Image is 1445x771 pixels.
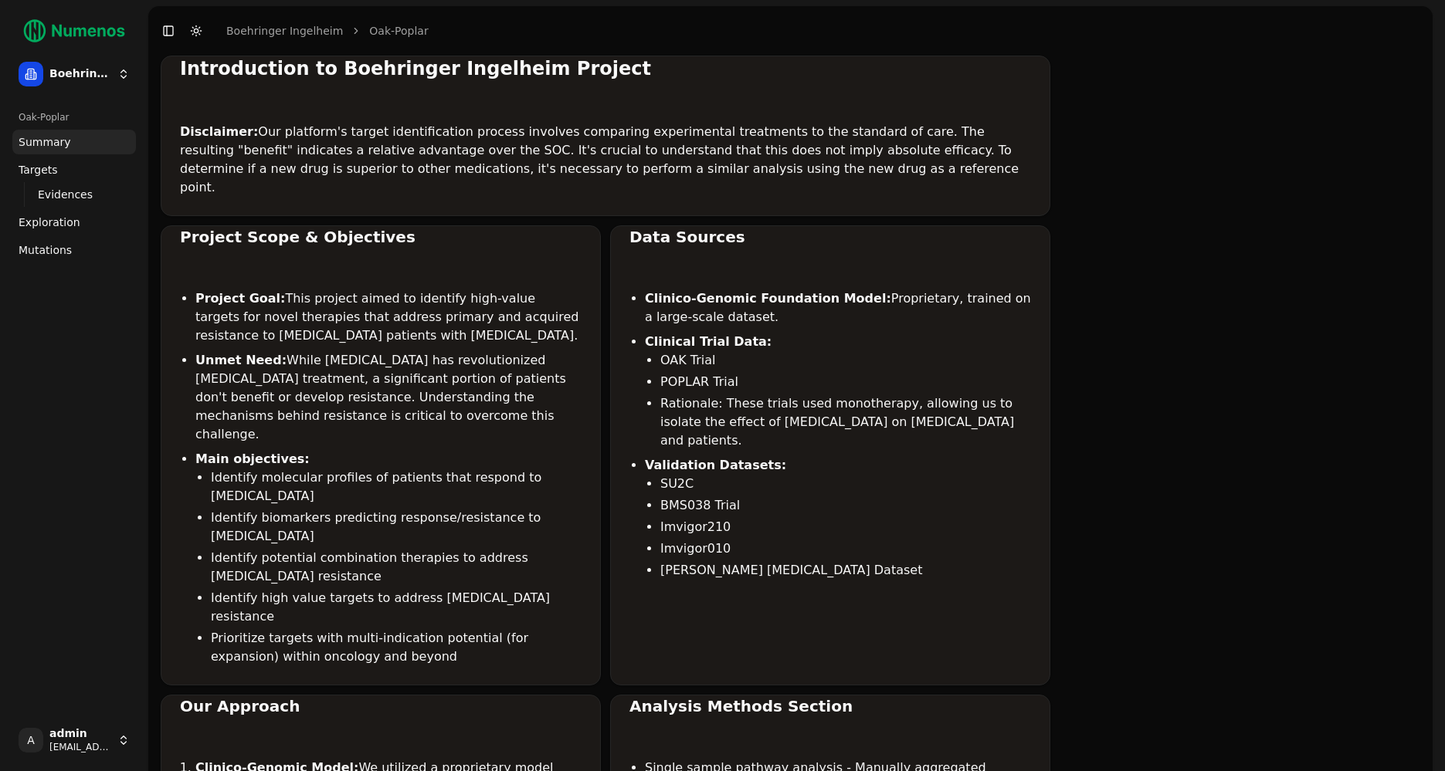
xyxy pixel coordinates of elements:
[19,134,71,150] span: Summary
[629,226,1031,248] div: Data Sources
[19,728,43,752] span: A
[645,289,1031,326] li: Proprietary, trained on a large-scale dataset.
[49,67,111,81] span: Boehringer Ingelheim
[32,184,117,205] a: Evidences
[180,695,582,717] div: Our Approach
[211,549,582,586] li: Identify potential combination therapies to address [MEDICAL_DATA] resistance
[226,23,429,39] nav: breadcrumb
[180,56,1031,81] div: Introduction to Boehringer Ingelheim Project
[12,12,136,49] img: Numenos
[195,289,582,345] li: This project aimed to identify high-value targets for novel therapies that address primary and ac...
[12,210,136,235] a: Exploration
[660,351,1031,370] li: OAK Trial
[38,187,93,202] span: Evidences
[185,20,207,42] button: Toggle Dark Mode
[660,518,1031,536] li: Imvigor210
[195,291,285,306] strong: Project Goal:
[12,56,136,93] button: Boehringer Ingelheim
[195,451,310,466] strong: Main objectives:
[12,157,136,182] a: Targets
[660,561,1031,580] li: [PERSON_NAME] [MEDICAL_DATA] Dataset
[12,105,136,130] div: Oak-Poplar
[211,589,582,626] li: Identify high value targets to address [MEDICAL_DATA] resistance
[211,509,582,546] li: Identify biomarkers predicting response/resistance to [MEDICAL_DATA]
[12,722,136,759] button: Aadmin[EMAIL_ADDRESS]
[660,475,1031,493] li: SU2C
[19,162,58,178] span: Targets
[19,242,72,258] span: Mutations
[645,291,891,306] strong: Clinico-Genomic Foundation Model:
[12,238,136,262] a: Mutations
[211,629,582,666] li: Prioritize targets with multi-indication potential (for expansion) within oncology and beyond
[180,226,582,248] div: Project Scope & Objectives
[180,124,258,139] strong: Disclaimer:
[195,351,582,444] li: While [MEDICAL_DATA] has revolutionized [MEDICAL_DATA] treatment, a significant portion of patien...
[369,23,428,39] a: Oak-Poplar
[645,458,786,472] strong: Validation Datasets:
[19,215,80,230] span: Exploration
[158,20,179,42] button: Toggle Sidebar
[660,496,1031,515] li: BMS038 Trial
[660,373,1031,391] li: POPLAR Trial
[49,727,111,741] span: admin
[645,334,772,349] strong: Clinical Trial Data:
[660,539,1031,558] li: Imvigor010
[226,23,343,39] a: Boehringer Ingelheim
[211,468,582,506] li: Identify molecular profiles of patients that respond to [MEDICAL_DATA]
[180,123,1031,197] p: Our platform's target identification process involves comparing experimental treatments to the st...
[629,695,1031,717] div: Analysis Methods Section
[195,353,287,367] strong: Unmet Need:
[12,130,136,154] a: Summary
[660,394,1031,450] li: Rationale: These trials used monotherapy, allowing us to isolate the effect of [MEDICAL_DATA] on ...
[49,741,111,753] span: [EMAIL_ADDRESS]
